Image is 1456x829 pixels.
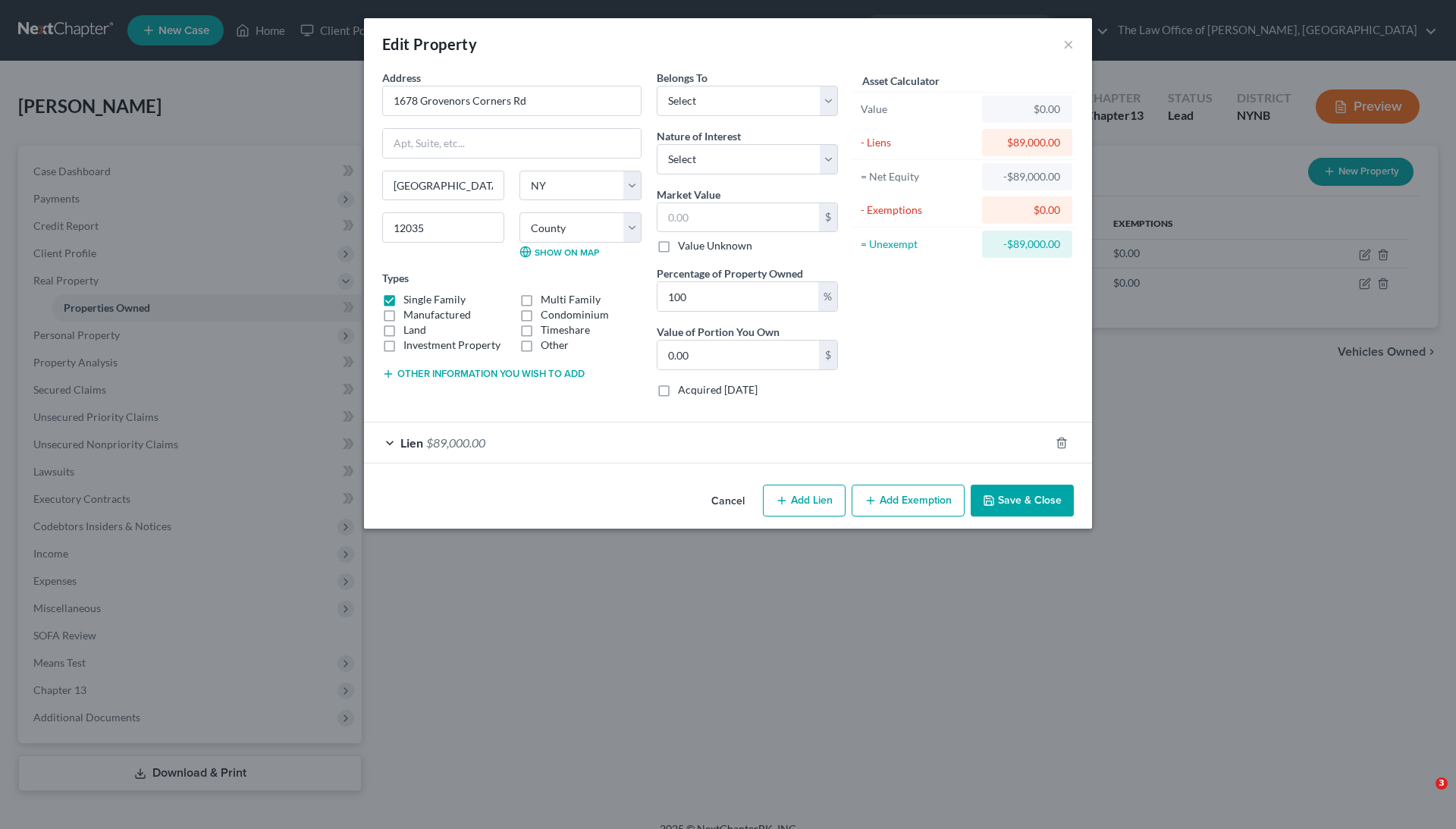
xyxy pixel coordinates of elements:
button: Add Exemption [852,485,965,517]
input: Apt, Suite, etc... [383,129,641,158]
label: Percentage of Property Owned [657,265,803,281]
div: Value [861,102,975,117]
label: Nature of Interest [657,128,741,144]
div: = Net Equity [861,169,975,184]
div: $0.00 [994,203,1060,218]
label: Manufactured [403,307,471,322]
div: $ [819,203,837,232]
input: 0.00 [657,203,819,232]
div: -$89,000.00 [994,169,1060,184]
label: Types [382,270,409,286]
label: Market Value [657,187,720,203]
label: Asset Calculator [862,73,940,89]
button: Save & Close [971,485,1074,517]
label: Investment Property [403,338,500,353]
input: Enter city... [383,171,504,200]
label: Other [541,338,569,353]
span: Lien [400,435,423,450]
label: Land [403,322,426,338]
label: Value Unknown [678,238,752,253]
div: $0.00 [994,102,1060,117]
label: Multi Family [541,292,601,307]
div: -$89,000.00 [994,237,1060,252]
input: 0.00 [657,282,818,311]
div: $ [819,341,837,369]
span: Address [382,71,421,84]
input: Enter zip... [382,212,504,243]
a: Show on Map [519,246,599,258]
span: $89,000.00 [426,435,485,450]
div: $89,000.00 [994,135,1060,150]
div: Edit Property [382,33,477,55]
label: Acquired [DATE] [678,382,758,397]
span: 3 [1436,777,1448,790]
button: Cancel [699,486,757,517]
div: - Liens [861,135,975,150]
iframe: Intercom live chat [1404,777,1441,814]
label: Value of Portion You Own [657,324,780,340]
input: Enter address... [383,86,641,115]
label: Timeshare [541,322,590,338]
input: 0.00 [657,341,819,369]
div: % [818,282,837,311]
div: = Unexempt [861,237,975,252]
button: × [1063,35,1074,53]
button: Other information you wish to add [382,368,585,380]
span: Belongs To [657,71,708,84]
label: Single Family [403,292,466,307]
button: Add Lien [763,485,846,517]
div: - Exemptions [861,203,975,218]
label: Condominium [541,307,609,322]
